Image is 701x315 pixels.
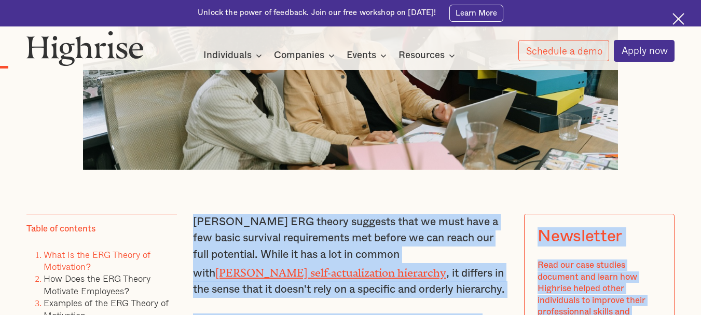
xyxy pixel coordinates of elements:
a: How Does the ERG Theory Motivate Employees? [44,271,150,297]
img: Cross icon [672,13,684,25]
a: Learn More [449,5,503,22]
div: Events [347,49,376,62]
p: [PERSON_NAME] ERG theory suggests that we must have a few basic survival requirements met before ... [193,214,508,298]
a: Schedule a demo [518,40,610,61]
div: Resources [398,49,458,62]
a: Apply now [614,40,675,62]
div: Individuals [203,49,252,62]
div: Unlock the power of feedback. Join our free workshop on [DATE]! [198,8,436,18]
img: Highrise logo [26,31,144,66]
div: Resources [398,49,445,62]
div: Newsletter [538,227,622,246]
div: Events [347,49,390,62]
a: [PERSON_NAME] self-actualization hierarchy [215,267,446,273]
div: Companies [274,49,324,62]
div: Table of contents [26,223,95,235]
div: Individuals [203,49,265,62]
a: What Is the ERG Theory of Motivation? [44,248,150,273]
div: Companies [274,49,338,62]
